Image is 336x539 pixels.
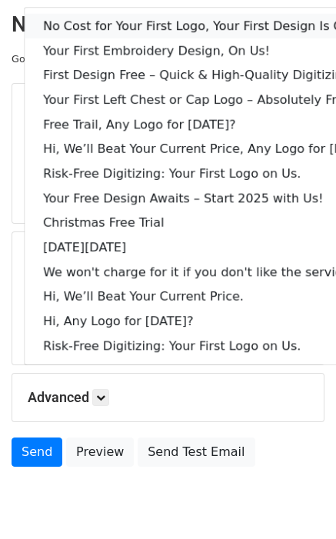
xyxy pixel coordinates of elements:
iframe: Chat Widget [259,465,336,539]
h2: New Campaign [12,12,324,38]
a: Send [12,438,62,467]
small: Google Sheet: [12,53,131,65]
a: Send Test Email [138,438,254,467]
h5: Advanced [28,389,308,406]
a: Preview [66,438,134,467]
